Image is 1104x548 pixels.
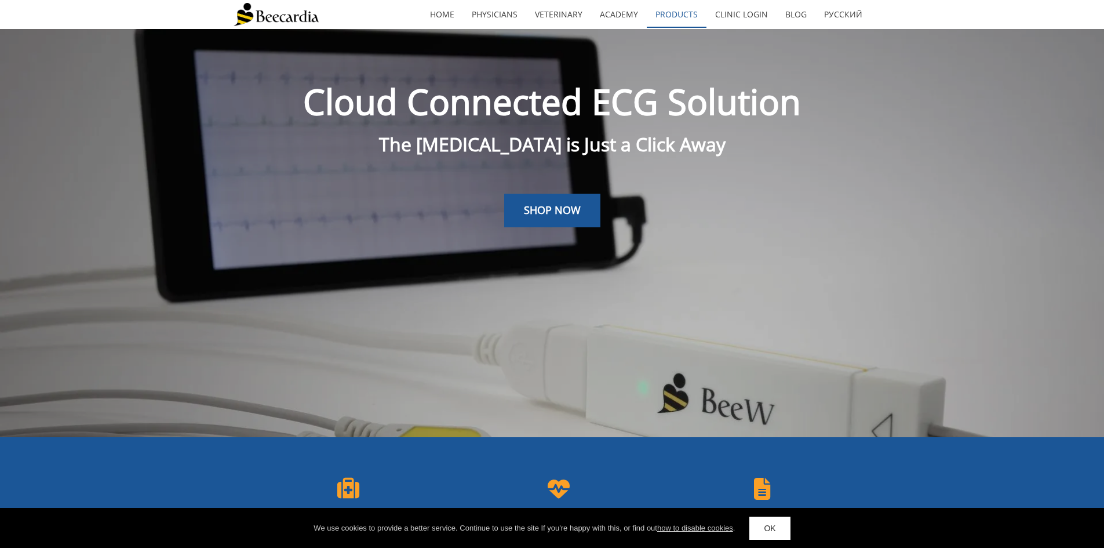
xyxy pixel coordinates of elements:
[468,506,650,548] span: [MEDICAL_DATA] you can trust
[526,1,591,28] a: Veterinary
[647,1,706,28] a: Products
[706,1,777,28] a: Clinic Login
[379,132,726,157] span: The [MEDICAL_DATA] is Just a Click Away
[815,1,871,28] a: Русский
[591,1,647,28] a: Academy
[504,194,600,227] a: SHOP NOW
[524,203,581,217] span: SHOP NOW
[463,1,526,28] a: Physicians
[234,3,319,26] img: Beecardia
[260,506,436,548] span: Provide Professional Heart-care
[675,506,850,531] span: Referrals Made Easy
[421,1,463,28] a: home
[657,524,733,532] a: how to disable cookies
[314,522,735,534] div: We use cookies to provide a better service. Continue to use the site If you're happy with this, o...
[303,78,801,125] span: Cloud Connected ECG Solution
[777,1,815,28] a: Blog
[749,517,790,540] a: OK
